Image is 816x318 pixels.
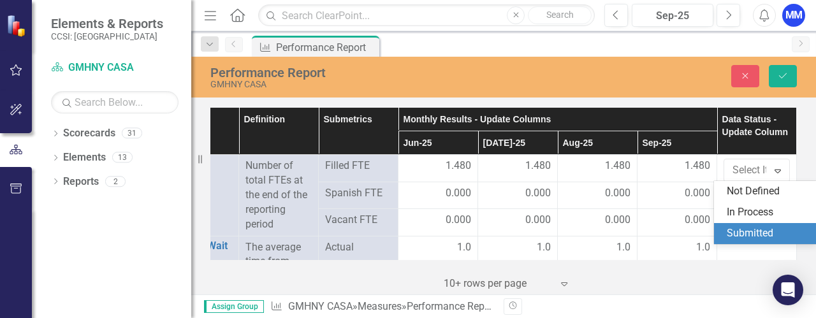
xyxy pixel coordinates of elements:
span: Filled FTE [325,159,391,173]
div: » » [270,300,494,314]
span: 1.0 [696,240,710,255]
span: 1.0 [616,240,630,255]
span: Spanish FTE [325,186,391,201]
span: 0.000 [525,213,551,228]
a: Reports [63,175,99,189]
span: Assign Group [204,300,264,313]
div: GMHNY CASA [210,80,530,89]
span: Search [546,10,574,20]
a: GMHNY CASA [288,300,353,312]
a: Scorecards [63,126,115,141]
div: In Process [727,205,808,220]
span: 1.480 [525,159,551,173]
span: 0.000 [446,186,471,201]
a: Measures [358,300,402,312]
span: 1.0 [457,240,471,255]
div: 31 [122,128,142,139]
div: Performance Report [407,300,497,312]
button: MM [782,4,805,27]
button: Search [528,6,592,24]
span: 0.000 [446,213,471,228]
div: Performance Report [276,40,376,55]
span: 1.0 [537,240,551,255]
div: Open Intercom Messenger [773,275,803,305]
span: 1.480 [446,159,471,173]
span: 0.000 [685,186,710,201]
span: 1.480 [605,159,630,173]
input: Search Below... [51,91,178,113]
div: Submitted [727,226,808,241]
button: Sep-25 [632,4,713,27]
div: 2 [105,176,126,187]
a: GMHNY CASA [51,61,178,75]
div: Performance Report [210,66,530,80]
div: Sep-25 [636,8,709,24]
div: Not Defined [727,184,808,199]
div: Number of total FTEs at the end of the reporting period [245,159,312,231]
span: 0.000 [605,186,630,201]
div: 13 [112,152,133,163]
span: Elements & Reports [51,16,163,31]
small: CCSI: [GEOGRAPHIC_DATA] [51,31,163,41]
span: 1.480 [685,159,710,173]
span: Vacant FTE [325,213,391,228]
span: Actual [325,240,391,255]
img: ClearPoint Strategy [6,14,29,36]
input: Search ClearPoint... [258,4,595,27]
span: 0.000 [525,186,551,201]
a: Elements [63,150,106,165]
span: 0.000 [685,213,710,228]
span: 0.000 [605,213,630,228]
